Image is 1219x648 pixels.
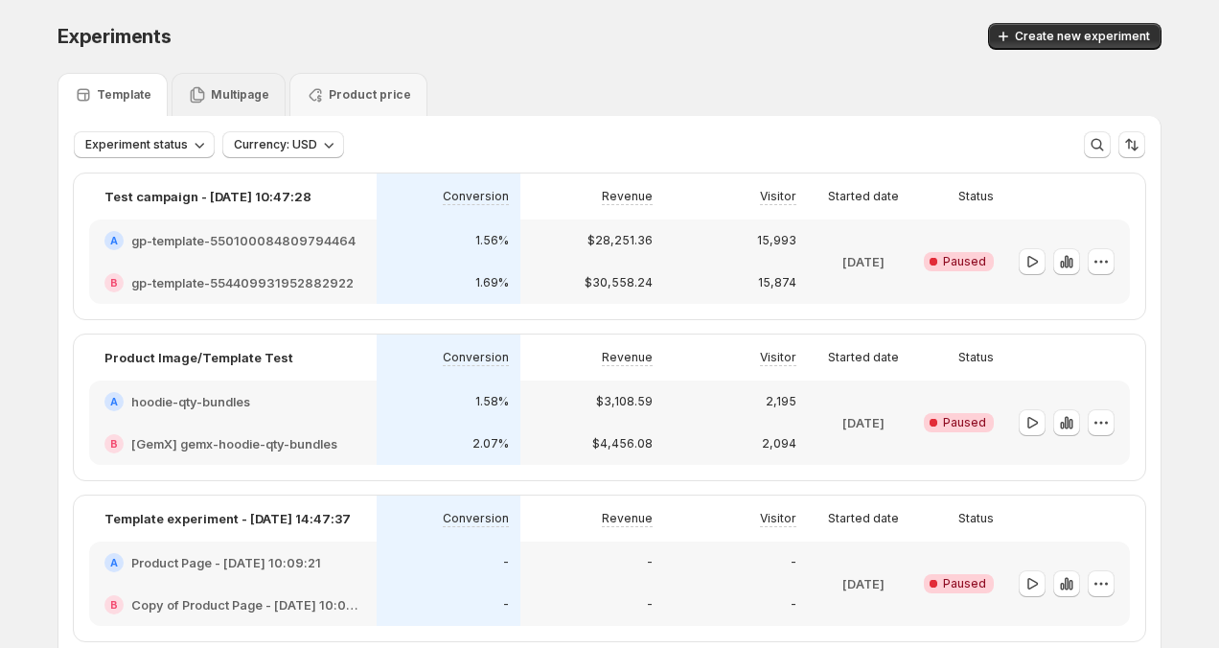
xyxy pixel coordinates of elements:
p: Revenue [602,350,653,365]
h2: [GemX] gemx-hoodie-qty-bundles [131,434,337,453]
p: Template [97,87,151,103]
p: - [647,555,653,570]
p: - [503,555,509,570]
p: $30,558.24 [585,275,653,290]
p: Conversion [443,350,509,365]
p: Status [958,350,994,365]
h2: A [110,557,118,568]
p: Multipage [211,87,269,103]
span: Currency: USD [234,137,317,152]
span: Create new experiment [1015,29,1150,44]
p: $4,456.08 [592,436,653,451]
span: Experiment status [85,137,188,152]
p: 2,195 [766,394,796,409]
h2: Product Page - [DATE] 10:09:21 [131,553,321,572]
h2: B [110,438,118,450]
p: Visitor [760,511,796,526]
p: $3,108.59 [596,394,653,409]
p: - [647,597,653,613]
p: Revenue [602,511,653,526]
p: 2,094 [762,436,796,451]
h2: B [110,277,118,289]
p: Visitor [760,350,796,365]
span: Paused [943,415,986,430]
p: - [503,597,509,613]
button: Experiment status [74,131,215,158]
p: Template experiment - [DATE] 14:47:37 [104,509,351,528]
p: Started date [828,511,899,526]
p: Started date [828,189,899,204]
span: Experiments [57,25,172,48]
span: Paused [943,576,986,591]
p: Started date [828,350,899,365]
p: [DATE] [842,252,885,271]
h2: B [110,599,118,611]
p: 1.56% [475,233,509,248]
h2: gp-template-550100084809794464 [131,231,356,250]
button: Sort the results [1118,131,1145,158]
p: 15,993 [757,233,796,248]
p: 15,874 [758,275,796,290]
h2: A [110,235,118,246]
p: Revenue [602,189,653,204]
p: Conversion [443,189,509,204]
h2: A [110,396,118,407]
h2: gp-template-554409931952882922 [131,273,354,292]
p: 2.07% [472,436,509,451]
p: Visitor [760,189,796,204]
p: Conversion [443,511,509,526]
button: Create new experiment [988,23,1161,50]
p: - [791,555,796,570]
p: 1.58% [475,394,509,409]
p: Test campaign - [DATE] 10:47:28 [104,187,311,206]
p: - [791,597,796,613]
h2: hoodie-qty-bundles [131,392,250,411]
p: [DATE] [842,574,885,593]
p: $28,251.36 [587,233,653,248]
span: Paused [943,254,986,269]
p: Status [958,511,994,526]
p: Product price [329,87,411,103]
p: 1.69% [475,275,509,290]
p: Status [958,189,994,204]
button: Currency: USD [222,131,344,158]
h2: Copy of Product Page - [DATE] 10:09:21 [131,595,361,614]
p: [DATE] [842,413,885,432]
p: Product Image/Template Test [104,348,293,367]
